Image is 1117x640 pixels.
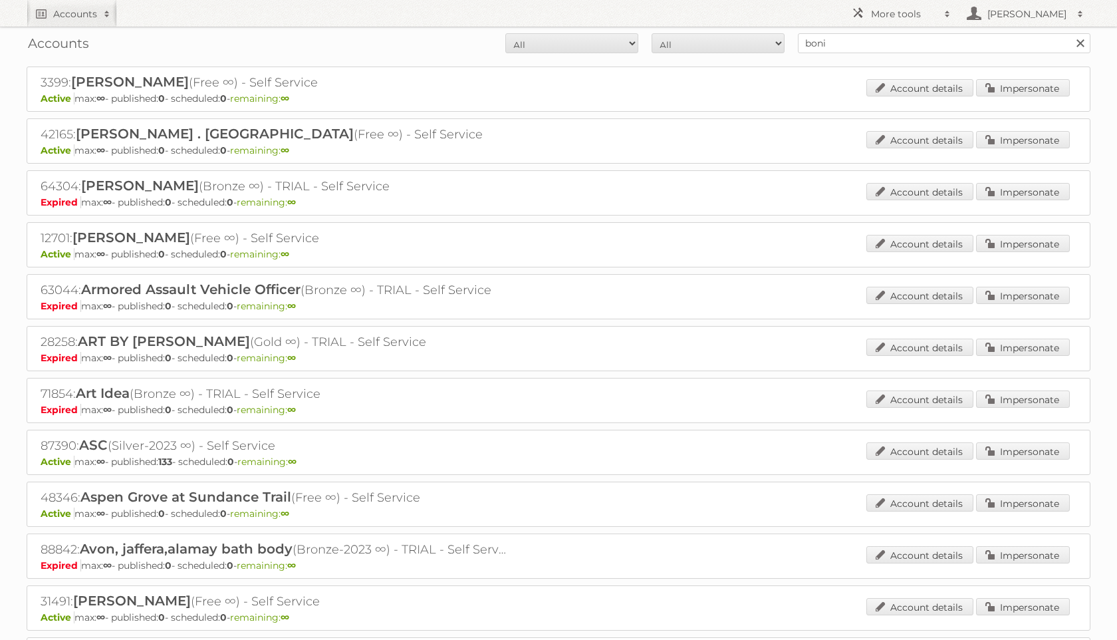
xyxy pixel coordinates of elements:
strong: 0 [227,560,233,571]
h2: Accounts [53,7,97,21]
strong: 0 [158,92,165,104]
a: Impersonate [976,598,1070,615]
strong: 0 [165,196,172,208]
h2: 87390: (Silver-2023 ∞) - Self Service [41,437,506,454]
p: max: - published: - scheduled: - [41,456,1076,468]
a: Account details [866,131,973,148]
strong: 0 [220,92,227,104]
h2: 48346: (Free ∞) - Self Service [41,489,506,506]
strong: 0 [227,352,233,364]
span: remaining: [237,196,296,208]
span: Expired [41,404,81,416]
h2: 63044: (Bronze ∞) - TRIAL - Self Service [41,281,506,299]
a: Impersonate [976,494,1070,512]
span: [PERSON_NAME] [72,230,190,245]
span: Active [41,508,74,520]
span: remaining: [237,352,296,364]
span: Expired [41,352,81,364]
span: Active [41,92,74,104]
h2: [PERSON_NAME] [984,7,1070,21]
span: Active [41,456,74,468]
a: Account details [866,391,973,408]
a: Account details [866,183,973,200]
strong: 0 [158,144,165,156]
span: Expired [41,196,81,208]
strong: 0 [220,611,227,623]
p: max: - published: - scheduled: - [41,300,1076,312]
strong: ∞ [96,92,105,104]
span: Aspen Grove at Sundance Trail [80,489,291,505]
h2: 3399: (Free ∞) - Self Service [41,74,506,91]
span: [PERSON_NAME] [71,74,189,90]
p: max: - published: - scheduled: - [41,352,1076,364]
p: max: - published: - scheduled: - [41,248,1076,260]
span: remaining: [230,144,289,156]
span: remaining: [230,611,289,623]
strong: ∞ [281,611,289,623]
strong: ∞ [281,508,289,520]
span: Avon, jaffera,alamay bath body [80,541,293,557]
a: Impersonate [976,79,1070,96]
a: Account details [866,79,973,96]
strong: ∞ [96,508,105,520]
h2: 28258: (Gold ∞) - TRIAL - Self Service [41,333,506,351]
strong: 0 [227,456,234,468]
span: Active [41,611,74,623]
strong: 133 [158,456,172,468]
span: remaining: [237,560,296,571]
strong: ∞ [103,404,112,416]
span: remaining: [230,248,289,260]
strong: 0 [158,508,165,520]
p: max: - published: - scheduled: - [41,144,1076,156]
strong: ∞ [96,611,105,623]
a: Account details [866,546,973,563]
span: [PERSON_NAME] . [GEOGRAPHIC_DATA] [76,126,354,142]
span: Expired [41,300,81,312]
span: [PERSON_NAME] [73,593,191,609]
strong: ∞ [288,456,297,468]
strong: ∞ [96,248,105,260]
span: remaining: [230,508,289,520]
p: max: - published: - scheduled: - [41,196,1076,208]
span: ART BY [PERSON_NAME] [78,333,250,349]
strong: ∞ [103,352,112,364]
span: Armored Assault Vehicle Officer [81,281,301,297]
span: Active [41,144,74,156]
span: remaining: [237,456,297,468]
p: max: - published: - scheduled: - [41,508,1076,520]
h2: 31491: (Free ∞) - Self Service [41,593,506,610]
span: Art Idea [76,385,130,401]
strong: ∞ [281,144,289,156]
p: max: - published: - scheduled: - [41,404,1076,416]
a: Account details [866,494,973,512]
a: Impersonate [976,287,1070,304]
span: [PERSON_NAME] [81,178,199,194]
strong: 0 [227,300,233,312]
strong: ∞ [103,196,112,208]
span: Active [41,248,74,260]
a: Impersonate [976,339,1070,356]
h2: More tools [871,7,937,21]
strong: 0 [220,248,227,260]
span: ASC [79,437,108,453]
p: max: - published: - scheduled: - [41,611,1076,623]
a: Impersonate [976,235,1070,252]
p: max: - published: - scheduled: - [41,92,1076,104]
strong: ∞ [287,404,296,416]
a: Impersonate [976,391,1070,408]
span: remaining: [230,92,289,104]
strong: 0 [165,560,172,571]
strong: 0 [158,248,165,260]
span: remaining: [237,404,296,416]
strong: 0 [220,508,227,520]
strong: ∞ [103,560,112,571]
a: Account details [866,598,973,615]
strong: ∞ [287,300,296,312]
strong: ∞ [103,300,112,312]
a: Account details [866,442,973,460]
span: remaining: [237,300,296,312]
strong: 0 [165,300,172,312]
a: Impersonate [976,183,1070,200]
strong: ∞ [287,196,296,208]
strong: ∞ [96,456,105,468]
